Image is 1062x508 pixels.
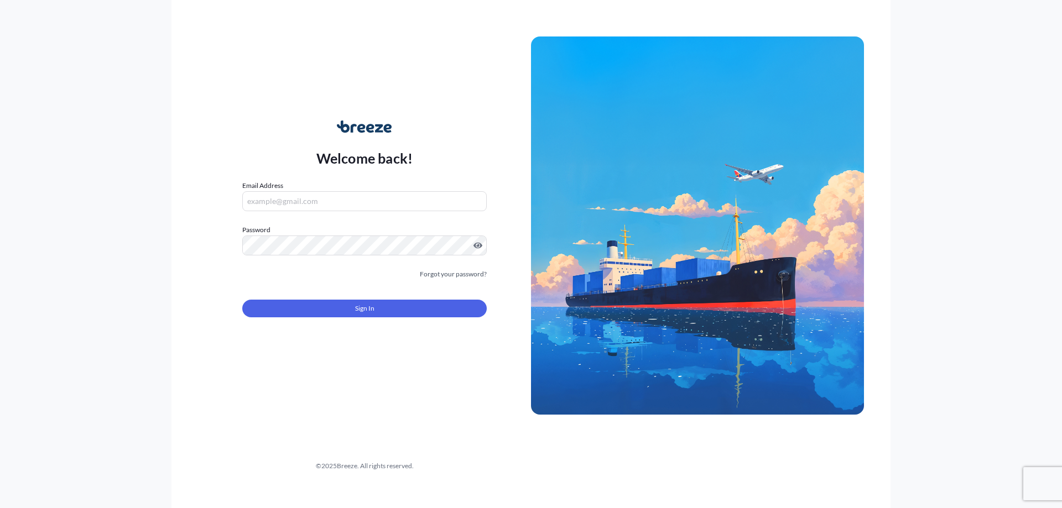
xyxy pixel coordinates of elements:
[242,224,487,235] label: Password
[242,180,283,191] label: Email Address
[242,191,487,211] input: example@gmail.com
[531,36,864,415] img: Ship illustration
[355,303,374,314] span: Sign In
[420,269,487,280] a: Forgot your password?
[316,149,413,167] p: Welcome back!
[473,241,482,250] button: Show password
[242,300,487,317] button: Sign In
[198,460,531,472] div: © 2025 Breeze. All rights reserved.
